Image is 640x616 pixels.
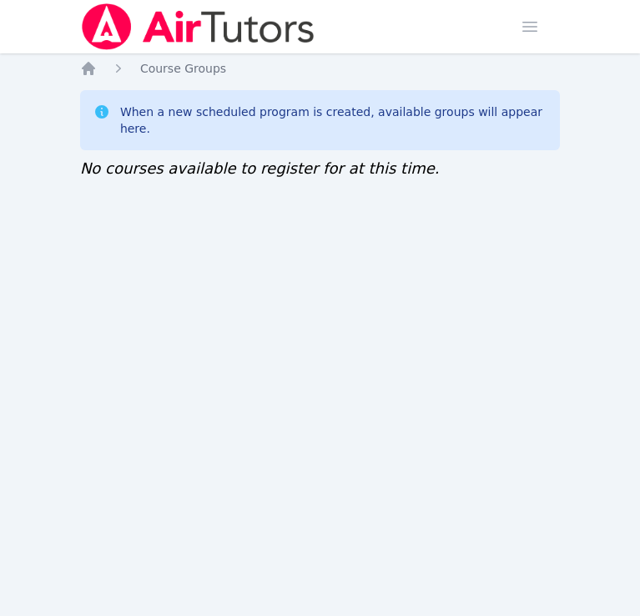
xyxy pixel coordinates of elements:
[140,62,226,75] span: Course Groups
[80,60,560,77] nav: Breadcrumb
[80,3,316,50] img: Air Tutors
[120,104,547,137] div: When a new scheduled program is created, available groups will appear here.
[80,159,440,177] span: No courses available to register for at this time.
[140,60,226,77] a: Course Groups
